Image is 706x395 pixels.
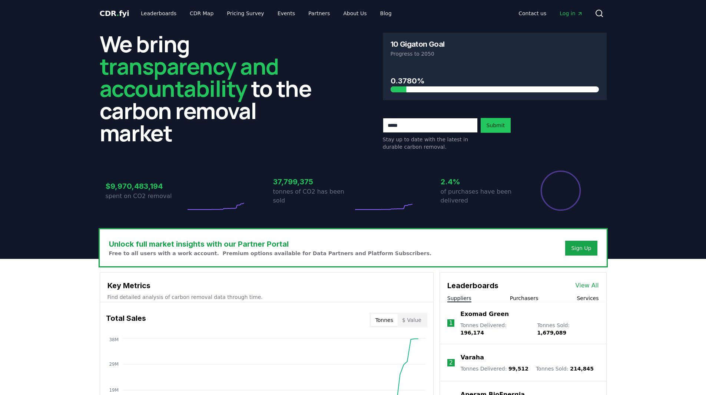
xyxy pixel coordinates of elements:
[510,294,538,302] button: Purchasers
[481,118,511,133] button: Submit
[374,7,398,20] a: Blog
[302,7,336,20] a: Partners
[508,366,528,372] span: 99,512
[560,10,583,17] span: Log in
[184,7,219,20] a: CDR Map
[221,7,270,20] a: Pricing Survey
[441,176,521,187] h3: 2.4%
[537,330,566,336] span: 1,679,089
[106,192,186,201] p: spent on CO2 removal
[460,330,484,336] span: 196,174
[109,362,119,367] tspan: 29M
[461,353,484,362] a: Varaha
[106,181,186,192] h3: $9,970,483,194
[391,50,599,57] p: Progress to 2050
[460,322,530,336] p: Tonnes Delivered :
[116,9,119,18] span: .
[576,281,599,290] a: View All
[391,75,599,86] h3: 0.3780%
[109,238,432,250] h3: Unlock full market insights with our Partner Portal
[135,7,182,20] a: Leaderboards
[109,250,432,257] p: Free to all users with a work account. Premium options available for Data Partners and Platform S...
[272,7,301,20] a: Events
[441,187,521,205] p: of purchases have been delivered
[109,337,119,342] tspan: 38M
[570,366,594,372] span: 214,845
[383,136,478,151] p: Stay up to date with the latest in durable carbon removal.
[100,8,129,19] a: CDR.fyi
[107,293,426,301] p: Find detailed analysis of carbon removal data through time.
[398,314,426,326] button: $ Value
[100,9,129,18] span: CDR fyi
[460,310,509,319] a: Exomad Green
[100,33,324,144] h2: We bring to the carbon removal market
[540,170,581,211] div: Percentage of sales delivered
[536,365,594,372] p: Tonnes Sold :
[571,244,591,252] a: Sign Up
[537,322,599,336] p: Tonnes Sold :
[109,388,119,393] tspan: 19M
[577,294,599,302] button: Services
[513,7,552,20] a: Contact us
[106,313,146,327] h3: Total Sales
[337,7,372,20] a: About Us
[449,358,453,367] p: 2
[107,280,426,291] h3: Key Metrics
[273,187,353,205] p: tonnes of CO2 has been sold
[447,280,498,291] h3: Leaderboards
[554,7,589,20] a: Log in
[565,241,597,256] button: Sign Up
[513,7,589,20] nav: Main
[391,40,445,48] h3: 10 Gigaton Goal
[461,365,528,372] p: Tonnes Delivered :
[273,176,353,187] h3: 37,799,375
[447,294,471,302] button: Suppliers
[371,314,398,326] button: Tonnes
[100,51,279,103] span: transparency and accountability
[449,319,453,327] p: 1
[135,7,397,20] nav: Main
